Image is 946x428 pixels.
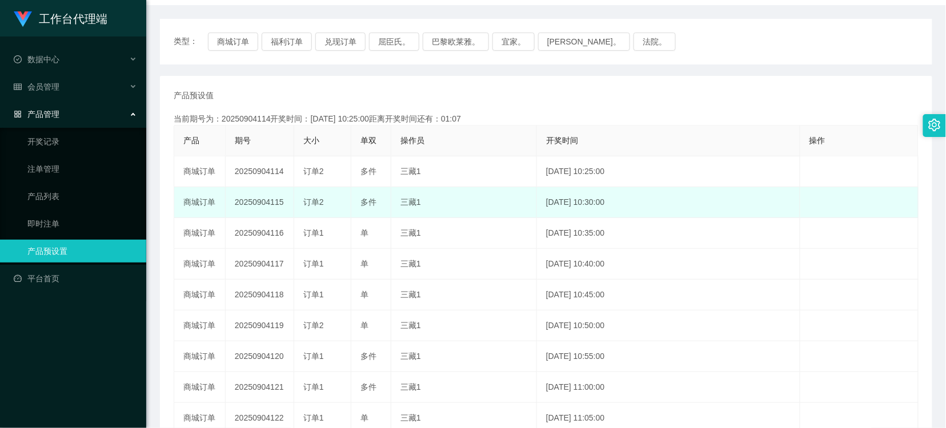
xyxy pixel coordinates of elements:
[928,119,941,131] i: 图标： 设置
[360,382,376,391] span: 多件
[809,136,825,145] span: 操作
[360,136,376,145] span: 单双
[537,156,800,187] td: [DATE] 10:25:00
[27,110,59,119] font: 产品管理
[423,33,489,51] button: 巴黎欧莱雅。
[14,55,22,63] i: 图标： check-circle-o
[391,156,537,187] td: 三藏1
[174,90,214,102] span: 产品预设值
[226,187,294,218] td: 20250904115
[391,249,537,280] td: 三藏1
[391,280,537,310] td: 三藏1
[14,267,137,290] a: 图标： 仪表板平台首页
[174,310,226,341] td: 商城订单
[183,136,199,145] span: 产品
[303,259,324,268] span: 订单1
[303,228,324,237] span: 订单1
[303,167,324,176] span: 订单2
[14,83,22,91] i: 图标： table
[14,14,107,23] a: 工作台代理端
[174,372,226,403] td: 商城订单
[537,372,800,403] td: [DATE] 11:00:00
[538,33,630,51] button: [PERSON_NAME]。
[174,156,226,187] td: 商城订单
[226,156,294,187] td: 20250904114
[235,136,251,145] span: 期号
[360,259,368,268] span: 单
[226,372,294,403] td: 20250904121
[303,197,324,207] span: 订单2
[27,240,137,263] a: 产品预设置
[174,33,208,51] span: 类型：
[360,290,368,299] span: 单
[537,341,800,372] td: [DATE] 10:55:00
[27,82,59,91] font: 会员管理
[391,372,537,403] td: 三藏1
[27,55,59,64] font: 数据中心
[14,11,32,27] img: logo.9652507e.png
[537,280,800,310] td: [DATE] 10:45:00
[537,187,800,218] td: [DATE] 10:30:00
[537,310,800,341] td: [DATE] 10:50:00
[226,218,294,249] td: 20250904116
[226,280,294,310] td: 20250904118
[174,249,226,280] td: 商城订单
[226,310,294,341] td: 20250904119
[315,33,366,51] button: 兑现订单
[39,1,107,37] h1: 工作台代理端
[27,212,137,235] a: 即时注单
[174,341,226,372] td: 商城订单
[360,167,376,176] span: 多件
[27,185,137,208] a: 产品列表
[391,310,537,341] td: 三藏1
[27,130,137,153] a: 开奖记录
[391,341,537,372] td: 三藏1
[174,113,919,125] div: 当前期号为：20250904114开奖时间：[DATE] 10:25:00距离开奖时间还有：01:07
[14,110,22,118] i: 图标： AppStore-O
[303,382,324,391] span: 订单1
[391,218,537,249] td: 三藏1
[226,249,294,280] td: 20250904117
[303,321,324,330] span: 订单2
[303,413,324,422] span: 订单1
[208,33,258,51] button: 商城订单
[634,33,676,51] button: 法院。
[546,136,578,145] span: 开奖时间
[360,413,368,422] span: 单
[537,218,800,249] td: [DATE] 10:35:00
[174,218,226,249] td: 商城订单
[369,33,419,51] button: 屈臣氏。
[360,197,376,207] span: 多件
[226,341,294,372] td: 20250904120
[360,352,376,361] span: 多件
[400,136,424,145] span: 操作员
[303,290,324,299] span: 订单1
[391,187,537,218] td: 三藏1
[537,249,800,280] td: [DATE] 10:40:00
[174,280,226,310] td: 商城订单
[27,158,137,180] a: 注单管理
[303,352,324,361] span: 订单1
[360,228,368,237] span: 单
[360,321,368,330] span: 单
[492,33,535,51] button: 宜家。
[174,187,226,218] td: 商城订单
[303,136,319,145] span: 大小
[262,33,312,51] button: 福利订单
